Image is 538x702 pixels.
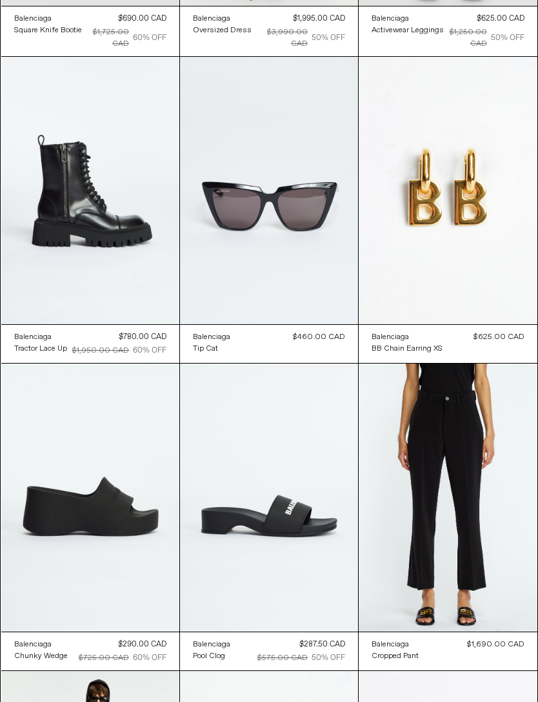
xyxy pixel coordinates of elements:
div: Balenciaga [14,14,52,25]
div: $1,725.00 CAD [82,26,129,50]
div: 50% OFF [491,32,524,44]
div: $1,250.00 CAD [444,26,486,50]
div: 50% OFF [312,32,345,44]
div: $1,950.00 CAD [72,345,129,356]
div: $1,995.00 CAD [293,13,345,25]
div: $725.00 CAD [79,652,129,664]
div: $460.00 CAD [293,331,345,343]
div: 50% OFF [312,652,345,664]
div: Pool Clog [193,651,225,662]
div: $575.00 CAD [257,652,308,664]
div: Cropped Pant [372,651,419,662]
a: Balenciaga [372,639,419,650]
img: Balenciaga Tip Cat [180,57,358,324]
div: Tip Cat [193,344,218,355]
div: Balenciaga [14,639,52,650]
a: Balenciaga [14,639,68,650]
a: Cropped Pant [372,650,419,662]
a: BB Chain Earring XS [372,343,443,355]
a: Balenciaga [193,13,252,25]
a: Activewear Leggings [372,25,444,36]
img: Balenciaga Tractor Lace Up [1,57,179,324]
img: Balenciaga Chunky Wedge [1,364,179,631]
div: $625.00 CAD [473,331,524,343]
a: Balenciaga [372,13,444,25]
div: Balenciaga [372,14,409,25]
div: $290.00 CAD [118,639,166,650]
div: $625.00 CAD [477,13,524,25]
a: Chunky Wedge [14,650,68,662]
div: Chunky Wedge [14,651,68,662]
a: Balenciaga [14,13,82,25]
a: Square Knife Bootie [14,25,82,36]
div: 60% OFF [133,652,166,664]
div: 60% OFF [133,32,166,44]
div: $1,690.00 CAD [467,639,524,650]
img: Cropped Pant [359,364,537,632]
div: Balenciaga [193,332,230,343]
img: BB Chain Earring XS [359,57,537,325]
a: Pool Clog [193,650,230,662]
div: Balenciaga [372,332,409,343]
div: $780.00 CAD [119,331,166,343]
div: $690.00 CAD [118,13,166,25]
div: $287.50 CAD [299,639,345,650]
a: Balenciaga [372,331,443,343]
a: Balenciaga [14,331,67,343]
img: Balenciaga Pool Clog [180,364,358,631]
div: Balenciaga [372,639,409,650]
a: Oversized Dress [193,25,252,36]
div: Balenciaga [14,332,52,343]
div: $3,990.00 CAD [252,26,308,50]
a: Balenciaga [193,639,230,650]
a: Balenciaga [193,331,230,343]
a: Tractor Lace Up [14,343,67,355]
div: 60% OFF [133,345,166,356]
div: Balenciaga [193,14,230,25]
a: Tip Cat [193,343,230,355]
